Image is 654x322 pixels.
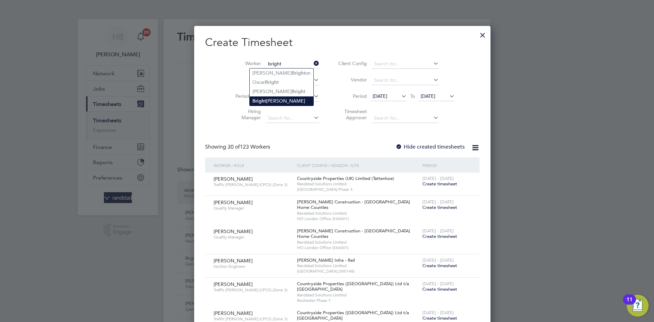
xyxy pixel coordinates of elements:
span: [GEOGRAPHIC_DATA] (300148) [297,269,419,274]
span: Create timesheet [422,204,457,210]
button: Open Resource Center, 11 new notifications [627,295,649,317]
span: [DATE] - [DATE] [422,175,454,181]
div: Client Config / Vendor / Site [295,157,421,173]
span: Create timesheet [422,286,457,292]
span: [DATE] [421,93,435,99]
span: Randstad Solutions Limited [297,181,419,187]
span: Quality Manager [214,205,292,211]
span: 123 Workers [228,143,270,150]
span: Countryside Properties (UK) Limited (Tattenhoe) [297,175,394,181]
label: Hide created timesheets [395,143,465,150]
span: [DATE] - [DATE] [422,257,454,263]
span: Create timesheet [422,263,457,269]
input: Search for... [372,76,439,85]
span: [PERSON_NAME] [214,176,253,182]
span: Rochester Phase 7 [297,298,419,303]
span: Create timesheet [422,181,457,187]
span: Countryside Properties ([GEOGRAPHIC_DATA]) Ltd t/a [GEOGRAPHIC_DATA] [297,281,409,292]
label: Site [230,77,261,83]
span: [DATE] - [DATE] [422,199,454,205]
span: [PERSON_NAME] [214,258,253,264]
span: Quality Manager [214,234,292,240]
span: Randstad Solutions Limited [297,240,419,245]
div: Showing [205,143,271,151]
span: [DATE] - [DATE] [422,310,454,316]
span: Create timesheet [422,233,457,239]
label: Client Config [336,60,367,66]
span: [PERSON_NAME] [214,281,253,287]
span: [PERSON_NAME] Construction - [GEOGRAPHIC_DATA] Home Counties [297,199,410,211]
span: HO London Office (54A001) [297,245,419,250]
span: [PERSON_NAME] Construction - [GEOGRAPHIC_DATA] Home Counties [297,228,410,240]
label: Period Type [230,93,261,99]
span: [DATE] - [DATE] [422,228,454,234]
span: To [408,92,417,101]
span: Traffic [PERSON_NAME] (CPCS) (Zone 3) [214,182,292,187]
span: [PERSON_NAME] [214,310,253,316]
span: HO London Office (54A001) [297,216,419,221]
span: [GEOGRAPHIC_DATA] Phase 3 [297,187,419,192]
label: Period [336,93,367,99]
input: Search for... [266,59,319,69]
input: Search for... [372,113,439,123]
li: [PERSON_NAME] [250,96,313,106]
li: [PERSON_NAME] [250,87,313,96]
span: [PERSON_NAME] Infra - Rail [297,257,355,263]
h2: Create Timesheet [205,35,480,50]
span: 30 of [228,143,240,150]
input: Search for... [266,113,319,123]
span: Traffic [PERSON_NAME] (CPCS) (Zone 3) [214,316,292,322]
b: Bright [292,70,305,76]
span: Countryside Properties ([GEOGRAPHIC_DATA]) Ltd t/a [GEOGRAPHIC_DATA] [297,310,409,321]
li: Oscar [250,78,313,87]
span: Traffic [PERSON_NAME] (CPCS) (Zone 3) [214,287,292,293]
span: Section Engineer [214,264,292,269]
span: [DATE] [373,93,387,99]
span: [DATE] - [DATE] [422,281,454,287]
div: 11 [626,300,633,308]
span: Randstad Solutions Limited [297,292,419,298]
li: [PERSON_NAME] on [250,68,313,78]
span: [PERSON_NAME] [214,199,253,205]
span: Randstad Solutions Limited [297,263,419,269]
span: Randstad Solutions Limited [297,211,419,216]
label: Hiring Manager [230,108,261,121]
label: Worker [230,60,261,66]
span: Create timesheet [422,315,457,321]
div: Period [421,157,473,173]
div: Worker / Role [212,157,295,173]
input: Search for... [372,59,439,69]
label: Vendor [336,77,367,83]
label: Timesheet Approver [336,108,367,121]
span: [PERSON_NAME] [214,228,253,234]
b: Bright [252,98,266,104]
b: Bright [292,89,305,94]
b: Bright [265,79,279,85]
